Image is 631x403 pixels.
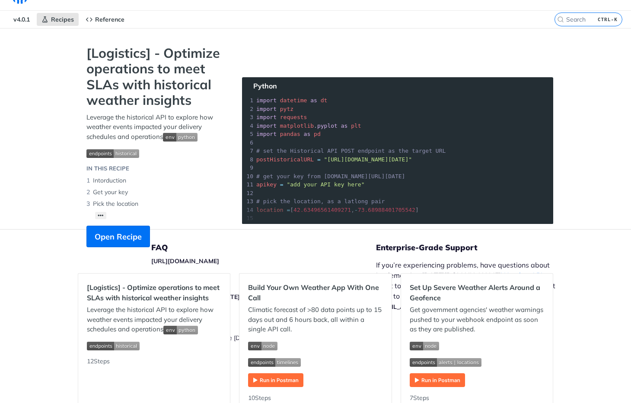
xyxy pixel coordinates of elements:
button: ••• [95,212,106,219]
li: Intorduction [86,175,225,186]
span: Recipes [51,16,74,23]
h2: [Logistics] - Optimize operations to meet SLAs with historical weather insights [87,282,221,303]
span: Expand image [163,325,198,333]
span: Expand image [410,341,544,351]
p: Leverage the historical API to explore how weather events impacted your delivery schedules and op... [86,113,225,142]
img: endpoint [410,358,481,367]
p: Leverage the historical API to explore how weather events impacted your delivery schedules and op... [87,305,221,334]
h2: Build Your Own Weather App With One Call [248,282,382,303]
li: Pick the location [86,198,225,210]
span: Expand image [410,357,544,367]
span: Expand image [163,132,198,141]
div: 7 Steps [410,394,544,403]
span: v4.0.1 [9,13,35,26]
div: 10 Steps [248,394,382,403]
span: Reference [95,16,124,23]
span: Expand image [87,341,221,351]
img: endpoint [248,358,301,367]
img: env [163,133,198,142]
span: Expand image [248,357,382,367]
p: Climatic forecast of >80 data points up to 15 days out and 6 hours back, all within a single API ... [248,305,382,334]
li: Get your key [86,186,225,198]
svg: Search [557,16,564,23]
strong: [Logistics] - Optimize operations to meet SLAs with historical weather insights [86,45,225,108]
span: Expand image [248,341,382,351]
span: Expand image [86,148,225,158]
a: Reference [81,13,129,26]
a: Expand image [248,375,303,384]
p: Get government agencies' weather warnings pushed to your webhook endpoint as soon as they are pub... [410,305,544,334]
img: endpoint [86,149,139,158]
h2: Set Up Severe Weather Alerts Around a Geofence [410,282,544,303]
button: Open Recipe [86,226,150,247]
div: 12 Steps [87,357,221,403]
a: Recipes [37,13,79,26]
a: Expand image [410,375,465,384]
img: env [163,326,198,334]
kbd: CTRL-K [596,15,620,24]
a: Weather API [501,271,542,280]
img: Run in Postman [248,373,303,387]
span: Open Recipe [95,231,142,242]
div: IN THIS RECIPE [86,164,129,173]
img: endpoint [87,342,140,350]
img: env [248,342,277,350]
img: Run in Postman [410,373,465,387]
img: env [410,342,439,350]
